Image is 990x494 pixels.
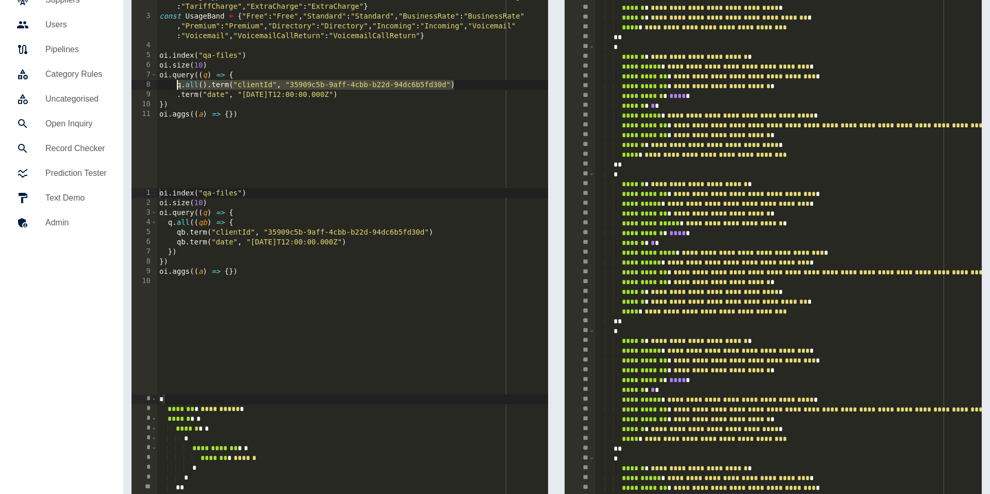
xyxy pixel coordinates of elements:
[131,227,157,237] div: 5
[131,188,157,198] div: 1
[131,51,157,60] div: 5
[151,443,157,453] span: Toggle code folding, rows 6 through 8
[8,210,115,235] a: Admin
[131,41,157,51] div: 4
[45,167,107,179] h5: Prediction Tester
[131,208,157,218] div: 3
[8,37,115,62] a: Pipelines
[131,267,157,276] div: 9
[45,68,107,80] h5: Category Rules
[131,70,157,80] div: 7
[131,80,157,90] div: 8
[589,170,595,179] span: Toggle code folding, rows 62 through 77
[151,434,157,443] span: Toggle code folding, rows 5 through 9
[8,136,115,161] a: Record Checker
[589,326,595,336] span: Toggle code folding, rows 78 through 90
[131,237,157,247] div: 6
[151,218,157,227] span: Toggle code folding, rows 4 through 7
[131,276,157,286] div: 10
[45,93,107,105] h5: Uncategorised
[8,161,115,186] a: Prediction Tester
[151,394,157,404] span: Toggle code folding, rows 1 through 29
[45,192,107,204] h5: Text Demo
[151,70,157,80] span: Toggle code folding, rows 7 through 10
[131,11,157,41] div: 3
[45,19,107,31] h5: Users
[151,424,157,434] span: Toggle code folding, rows 4 through 10
[131,218,157,227] div: 4
[45,118,107,130] h5: Open Inquiry
[8,87,115,111] a: Uncategorised
[131,198,157,208] div: 2
[8,111,115,136] a: Open Inquiry
[45,142,107,155] h5: Record Checker
[589,454,595,464] span: Toggle code folding, rows 91 through 103
[45,43,107,56] h5: Pipelines
[8,62,115,87] a: Category Rules
[8,12,115,37] a: Users
[131,100,157,109] div: 10
[131,247,157,257] div: 7
[131,109,157,119] div: 11
[151,414,157,424] span: Toggle code folding, rows 3 through 28
[151,208,157,218] span: Toggle code folding, rows 3 through 8
[8,186,115,210] a: Text Demo
[131,90,157,100] div: 9
[131,257,157,267] div: 8
[589,42,595,52] span: Toggle code folding, rows 49 through 61
[45,217,107,229] h5: Admin
[131,60,157,70] div: 6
